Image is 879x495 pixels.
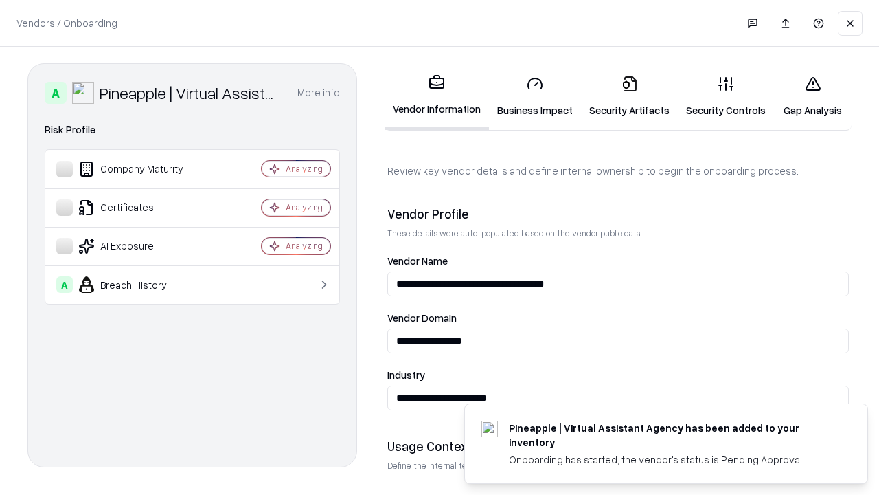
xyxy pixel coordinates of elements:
div: Analyzing [286,163,323,175]
div: Analyzing [286,240,323,252]
div: Breach History [56,276,220,293]
label: Vendor Domain [387,313,849,323]
a: Security Controls [678,65,774,129]
label: Industry [387,370,849,380]
div: Company Maturity [56,161,220,177]
a: Gap Analysis [774,65,852,129]
div: Certificates [56,199,220,216]
label: Vendor Name [387,256,849,266]
img: trypineapple.com [481,421,498,437]
a: Security Artifacts [581,65,678,129]
a: Vendor Information [385,63,489,130]
p: Define the internal team and reason for using this vendor. This helps assess business relevance a... [387,460,849,472]
div: AI Exposure [56,238,220,254]
div: Pineapple | Virtual Assistant Agency has been added to your inventory [509,421,834,450]
div: Vendor Profile [387,206,849,222]
p: Review key vendor details and define internal ownership to begin the onboarding process. [387,164,849,178]
div: Risk Profile [45,122,340,138]
div: Onboarding has started, the vendor's status is Pending Approval. [509,452,834,467]
a: Business Impact [489,65,581,129]
button: More info [297,80,340,105]
p: Vendors / Onboarding [16,16,117,30]
div: A [56,276,73,293]
img: Pineapple | Virtual Assistant Agency [72,82,94,104]
div: Analyzing [286,201,323,213]
div: Usage Context [387,438,849,454]
p: These details were auto-populated based on the vendor public data [387,228,849,239]
div: A [45,82,67,104]
div: Pineapple | Virtual Assistant Agency [100,82,281,104]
